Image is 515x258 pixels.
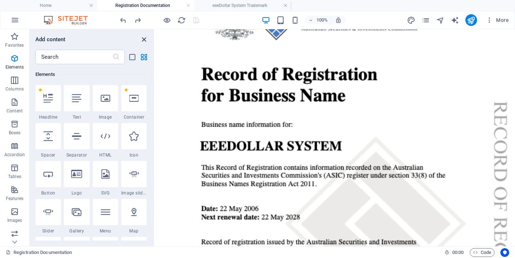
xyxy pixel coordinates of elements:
[93,161,118,196] div: SVG
[64,161,89,196] div: Logo
[457,250,458,255] span: :
[119,16,127,24] button: undo
[35,114,61,120] span: Headline
[407,16,416,24] button: design
[445,248,464,257] h6: Session time
[124,88,128,92] span: Remove from favorites
[121,161,147,196] div: Image slider
[139,35,148,44] button: close panel
[64,152,89,158] span: Separator
[335,17,342,23] i: On resize automatically adjust zoom level to fit chosen device.
[64,85,89,120] div: Text
[8,174,21,180] p: Tables
[7,108,23,114] p: Content
[64,199,89,234] div: Gallery
[436,16,445,24] button: navigator
[473,248,491,257] span: Code
[121,123,147,158] div: Icon
[35,199,61,234] div: Slider
[93,199,118,234] div: Menu
[316,16,328,24] h6: 100%
[422,16,430,24] i: Pages (Ctrl+Alt+S)
[64,123,89,158] div: Separator
[121,114,147,120] span: Container
[35,85,61,120] div: Headline
[121,199,147,234] div: Map
[436,16,445,24] i: Navigator
[35,152,61,158] span: Spacer
[486,16,509,24] span: More
[6,196,23,201] p: Features
[35,161,61,196] div: Button
[133,16,142,24] button: redo
[35,35,66,44] h6: Add content
[119,16,127,24] i: Undo: Add element (Ctrl+Z)
[121,190,147,196] span: Image slider
[422,16,430,24] button: pages
[407,16,415,24] i: Design (Ctrl+Alt+Y)
[5,86,24,92] p: Columns
[470,248,495,257] button: Code
[38,88,42,92] span: Remove from favorites
[128,53,137,61] button: list-view
[451,16,460,24] button: text_generator
[35,228,61,234] span: Slider
[64,228,89,234] span: Gallery
[35,70,147,79] h6: Elements
[97,1,194,9] h4: Registration Documentation
[64,114,89,120] span: Text
[4,152,25,158] p: Accordion
[139,53,148,61] button: grid-view
[134,16,142,24] i: Redo: Change image (Ctrl+Y, ⌘+Y)
[35,50,112,64] input: Search
[467,16,475,24] i: Publish
[35,123,61,158] div: Spacer
[177,16,186,24] i: Reload page
[35,190,61,196] span: Button
[121,152,147,158] span: Icon
[121,228,147,234] span: Map
[42,16,97,24] img: Editor Logo
[93,123,118,158] div: HTML
[452,248,464,257] span: 00 00
[451,16,459,24] i: AI Writer
[5,64,24,70] p: Elements
[194,1,291,9] h4: eeeDollar System Trademark
[121,85,147,120] div: Container
[93,114,118,120] span: Image
[305,16,331,24] button: 100%
[93,152,118,158] span: HTML
[465,14,477,26] button: publish
[5,42,24,48] p: Favorites
[93,85,118,120] div: Image
[9,130,21,136] p: Boxes
[7,217,22,223] p: Images
[500,248,509,257] button: Usercentrics
[177,16,186,24] button: reload
[6,248,72,257] a: Click to cancel selection. Double-click to open Pages
[93,190,118,196] span: SVG
[162,16,171,24] button: Click here to leave preview mode and continue editing
[483,14,512,26] button: More
[93,228,118,234] span: Menu
[64,190,89,196] span: Logo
